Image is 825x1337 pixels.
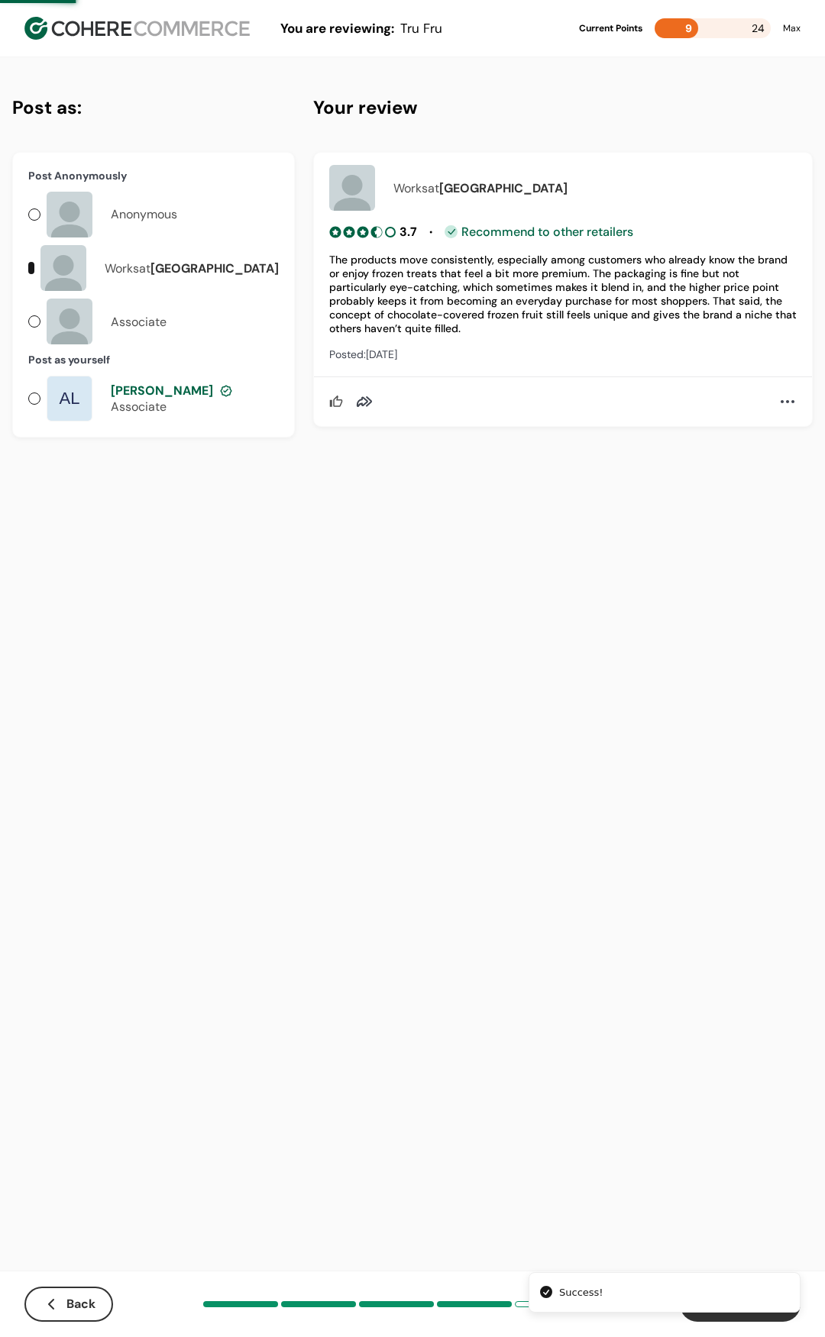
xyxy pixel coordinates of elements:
div: Associate [111,399,233,415]
div: Anonymous [111,205,177,224]
span: [PERSON_NAME] [111,383,213,399]
div: Max [783,21,801,35]
span: • [429,225,432,239]
div: Success! [559,1285,603,1300]
h4: Your review [313,94,813,121]
div: Current Points [579,21,642,35]
button: Back [24,1287,113,1322]
div: Recommend to other retailers [445,225,633,238]
span: Tru Fru [400,20,442,37]
img: Cohere Logo [24,17,250,40]
div: Posted: [DATE] [329,347,797,361]
span: 9 [685,21,692,35]
div: Post Anonymously [28,168,279,184]
div: Associate [111,314,167,330]
div: 3.7 [400,223,417,241]
span: at [139,260,150,276]
div: The products move consistently, especially among customers who already know the brand or enjoy fr... [329,253,797,335]
div: Works [105,260,279,276]
span: You are reviewing: [280,20,394,37]
span: 24 [752,18,765,38]
span: at [428,180,439,196]
h4: Post as: [12,94,295,121]
span: [GEOGRAPHIC_DATA] [150,260,279,276]
div: Works [393,180,797,196]
span: [GEOGRAPHIC_DATA] [439,180,568,196]
div: Post as yourself [28,352,279,368]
